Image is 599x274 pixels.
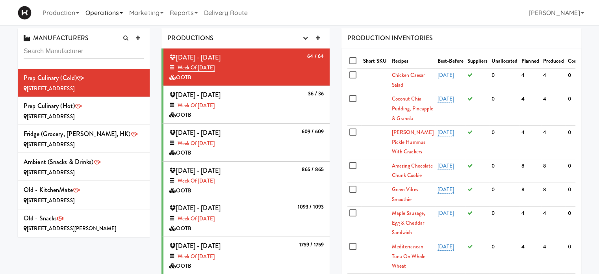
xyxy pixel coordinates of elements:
tr: Coconut Chia Pudding, Pineapple & Granola[DATE]0440 [347,92,586,126]
td: 0 [490,207,519,240]
a: Week of [DATE] [178,140,214,147]
span: [DATE] - [DATE] [169,203,221,212]
span: [STREET_ADDRESS] [27,141,74,148]
td: 4 [519,92,541,126]
a: Mediterranean Tuna On Whole Wheat [392,243,425,270]
img: Micromart [18,6,32,20]
td: 4 [519,126,541,159]
span: [STREET_ADDRESS] [27,113,74,120]
span: [STREET_ADDRESS] [27,85,74,92]
div: OOTB [169,224,324,234]
a: Amazing Chocolate Chunk Cookie [392,162,433,179]
b: 1759 / 1759 [299,241,324,248]
td: 4 [519,240,541,274]
a: [DATE] [438,243,454,251]
td: 4 [519,68,541,92]
b: 609 / 609 [302,128,324,135]
b: 36 / 36 [308,90,324,97]
a: [DATE] [438,129,454,136]
span: [STREET_ADDRESS] [27,169,74,176]
a: [PERSON_NAME] Pickle Hummus With Crackers [392,129,434,155]
a: [DATE] [438,95,454,103]
a: Maple Sausage, Egg & Cheddar Sandwich [392,209,425,236]
td: 0 [490,126,519,159]
th: Best-Before [436,54,465,69]
td: 4 [541,92,566,126]
td: 0 [566,159,586,183]
th: Produced [541,54,566,69]
a: [DATE] [438,209,454,217]
td: 0 [566,68,586,92]
td: 0 [566,207,586,240]
span: Old - Snacks [24,214,57,223]
div: OOTB [169,73,324,83]
span: Fridge (Grocery, [PERSON_NAME], HK) [24,129,131,138]
span: Old - KitchenMate [24,185,73,194]
td: 0 [490,68,519,92]
td: 4 [541,207,566,240]
td: 4 [541,240,566,274]
li: 36 / 36 [DATE] - [DATE]Week of [DATE]OOTB [161,86,330,124]
td: 8 [519,183,541,207]
th: Short SKU [361,54,390,69]
a: [DATE] [438,71,454,79]
li: Prep Culinary (Cold)[STREET_ADDRESS] [18,69,150,97]
td: 8 [519,159,541,183]
li: Old - KitchenMate[STREET_ADDRESS] [18,181,150,209]
span: PRODUCTIONS [167,34,213,43]
span: Prep Culinary (Hot) [24,101,75,110]
tr: Mediterranean Tuna On Whole Wheat[DATE]0440 [347,240,586,274]
td: 0 [566,92,586,126]
a: Week of [DATE] [178,102,214,109]
span: [STREET_ADDRESS][PERSON_NAME] [27,225,116,232]
td: 0 [566,126,586,159]
th: Planned [519,54,541,69]
a: [DATE] [438,186,454,194]
td: 0 [490,240,519,274]
span: Ambient (Snacks & Drinks) [24,157,94,166]
li: Prep Culinary (Hot)[STREET_ADDRESS] [18,97,150,125]
li: 64 / 64 [DATE] - [DATE]Week of [DATE]OOTB [161,48,330,86]
a: Week of [DATE] [178,215,214,222]
th: Suppliers [465,54,490,69]
td: 8 [541,159,566,183]
input: Search Manufacturer [24,44,144,59]
tr: Amazing Chocolate Chunk Cookie[DATE]0880 [347,159,586,183]
a: [DATE] [438,162,454,170]
td: 4 [541,68,566,92]
span: MANUFACTURERS [24,34,89,43]
span: PRODUCTION INVENTORIES [347,34,433,43]
li: Ambient (Snacks & Drinks)[STREET_ADDRESS] [18,153,150,181]
b: 865 / 865 [302,166,324,173]
a: Week of [DATE] [178,177,214,185]
span: Prep Culinary (Cold) [24,73,77,82]
div: OOTB [169,148,324,158]
td: 4 [541,126,566,159]
tr: Green Vibes Smoothie[DATE]0880 [347,183,586,207]
li: Fridge (Grocery, [PERSON_NAME], HK)[STREET_ADDRESS] [18,125,150,153]
a: Chicken Caesar Salad [392,71,425,89]
a: Coconut Chia Pudding, Pineapple & Granola [392,95,434,122]
td: 0 [566,240,586,274]
span: [DATE] - [DATE] [169,241,221,250]
li: Old - Snacks[STREET_ADDRESS][PERSON_NAME] [18,209,150,237]
th: Unallocated [490,54,519,69]
td: 0 [566,183,586,207]
tr: Maple Sausage, Egg & Cheddar Sandwich[DATE]0440 [347,207,586,240]
td: 8 [541,183,566,207]
li: 865 / 865 [DATE] - [DATE]Week of [DATE]OOTB [161,162,330,199]
td: 0 [490,183,519,207]
span: [DATE] - [DATE] [169,90,221,99]
td: 0 [490,92,519,126]
li: 1093 / 1093 [DATE] - [DATE]Week of [DATE]OOTB [161,199,330,237]
b: 64 / 64 [307,52,324,60]
span: [DATE] - [DATE] [169,166,221,175]
span: [DATE] - [DATE] [169,128,221,137]
span: [DATE] - [DATE] [169,53,221,62]
td: 0 [490,159,519,183]
th: Cooked [566,54,586,69]
tr: Chicken Caesar Salad[DATE]0440 [347,68,586,92]
a: Week of [DATE] [178,253,214,260]
div: OOTB [169,261,324,271]
b: 1093 / 1093 [298,203,324,211]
